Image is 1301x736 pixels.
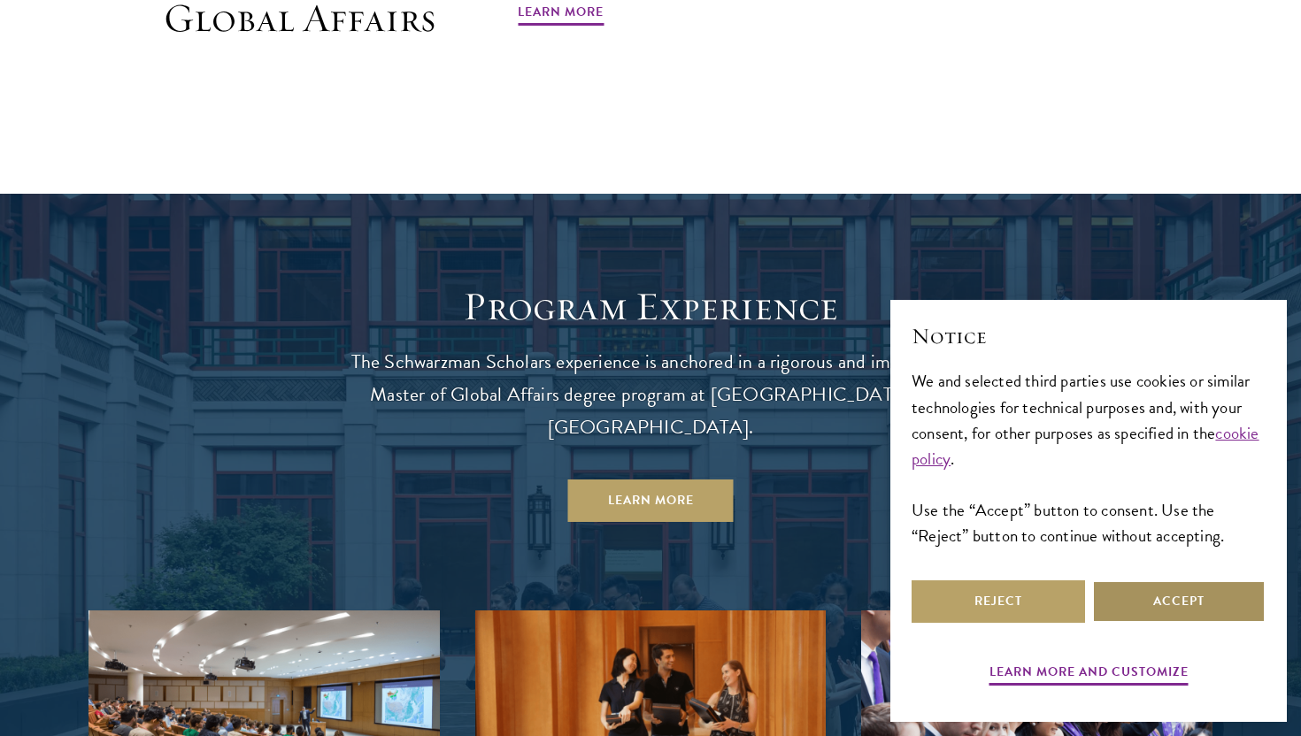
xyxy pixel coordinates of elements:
[518,1,604,28] a: Learn More
[912,580,1085,623] button: Reject
[568,479,734,522] a: Learn More
[912,368,1266,548] div: We and selected third parties use cookies or similar technologies for technical purposes and, wit...
[912,321,1266,351] h2: Notice
[332,282,969,332] h1: Program Experience
[989,661,1189,688] button: Learn more and customize
[332,346,969,444] p: The Schwarzman Scholars experience is anchored in a rigorous and immersive Master of Global Affai...
[1092,580,1266,623] button: Accept
[912,420,1259,471] a: cookie policy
